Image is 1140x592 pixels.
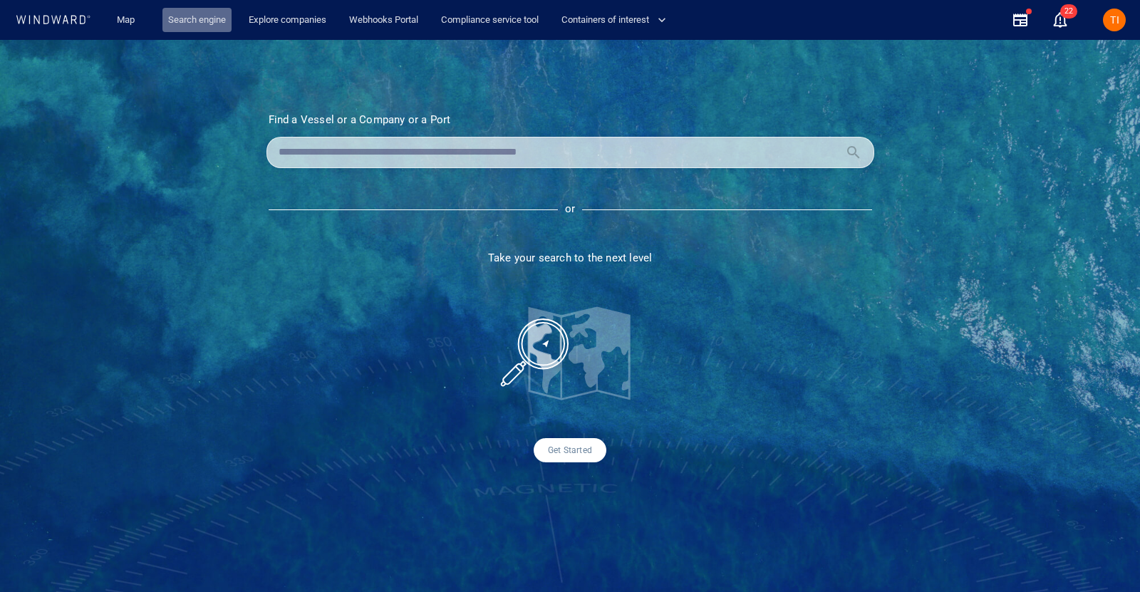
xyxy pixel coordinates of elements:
[1052,11,1069,28] div: Notification center
[556,8,678,33] button: Containers of interest
[105,8,151,33] button: Map
[1100,6,1129,34] button: TI
[343,8,424,33] a: Webhooks Portal
[269,113,872,126] h3: Find a Vessel or a Company or a Port
[1079,528,1129,581] iframe: Chat
[1060,4,1077,19] span: 22
[561,12,666,28] span: Containers of interest
[435,8,544,33] a: Compliance service tool
[534,438,606,462] a: Get Started
[162,8,232,33] a: Search engine
[111,8,145,33] a: Map
[266,251,874,264] h4: Take your search to the next level
[1110,14,1119,26] span: TI
[565,204,575,216] span: or
[243,8,332,33] a: Explore companies
[1043,3,1077,37] button: 22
